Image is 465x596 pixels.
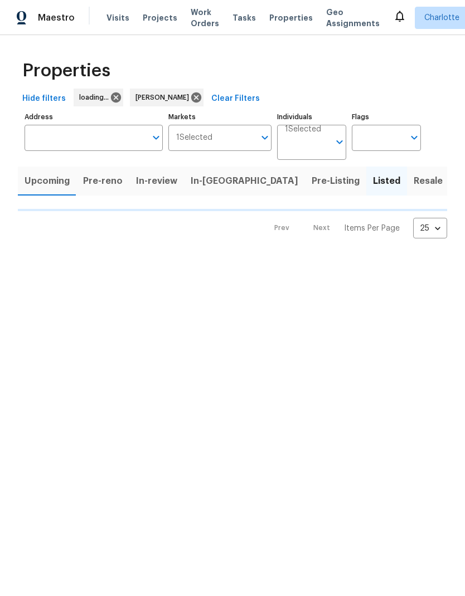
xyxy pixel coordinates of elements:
button: Hide filters [18,89,70,109]
span: Upcoming [25,173,70,189]
nav: Pagination Navigation [264,218,447,238]
span: 1 Selected [176,133,212,143]
label: Address [25,114,163,120]
label: Markets [168,114,272,120]
div: loading... [74,89,123,106]
span: Hide filters [22,92,66,106]
span: Tasks [232,14,256,22]
span: Projects [143,12,177,23]
span: loading... [79,92,113,103]
div: 25 [413,214,447,243]
div: [PERSON_NAME] [130,89,204,106]
span: In-[GEOGRAPHIC_DATA] [191,173,298,189]
label: Flags [352,114,421,120]
span: Resale [414,173,443,189]
span: Properties [22,65,110,76]
label: Individuals [277,114,346,120]
button: Open [406,130,422,145]
span: [PERSON_NAME] [135,92,193,103]
span: Clear Filters [211,92,260,106]
span: Properties [269,12,313,23]
span: In-review [136,173,177,189]
button: Open [148,130,164,145]
span: Maestro [38,12,75,23]
span: Listed [373,173,400,189]
button: Open [257,130,273,145]
span: Visits [106,12,129,23]
span: Pre-reno [83,173,123,189]
p: Items Per Page [344,223,400,234]
span: Pre-Listing [312,173,360,189]
span: Charlotte [424,12,459,23]
span: Geo Assignments [326,7,380,29]
button: Clear Filters [207,89,264,109]
button: Open [332,134,347,150]
span: 1 Selected [285,125,321,134]
span: Work Orders [191,7,219,29]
